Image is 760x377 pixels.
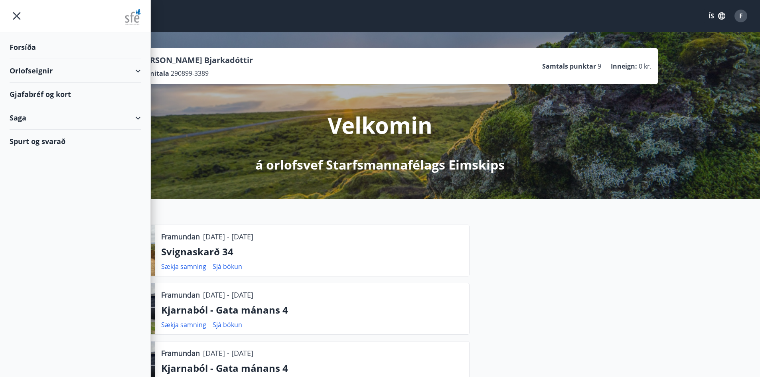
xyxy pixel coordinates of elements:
[739,12,743,20] span: F
[203,348,253,358] p: [DATE] - [DATE]
[598,62,601,71] span: 9
[10,59,141,83] div: Orlofseignir
[213,320,242,329] a: Sjá bókun
[255,156,505,174] p: á orlofsvef Starfsmannafélags Eimskips
[161,290,200,300] p: Framundan
[125,9,141,25] img: union_logo
[10,9,24,23] button: menu
[639,62,651,71] span: 0 kr.
[10,106,141,130] div: Saga
[138,55,253,66] p: [PERSON_NAME] Bjarkadóttir
[161,348,200,358] p: Framundan
[611,62,637,71] p: Inneign :
[203,231,253,242] p: [DATE] - [DATE]
[161,262,206,271] a: Sækja samning
[203,290,253,300] p: [DATE] - [DATE]
[10,36,141,59] div: Forsíða
[704,9,730,23] button: ÍS
[10,130,141,153] div: Spurt og svarað
[213,262,242,271] a: Sjá bókun
[542,62,596,71] p: Samtals punktar
[161,245,463,259] p: Svignaskarð 34
[171,69,209,78] span: 290899-3389
[161,303,463,317] p: Kjarnaból - Gata mánans 4
[161,231,200,242] p: Framundan
[731,6,750,26] button: F
[10,83,141,106] div: Gjafabréf og kort
[161,320,206,329] a: Sækja samning
[161,361,463,375] p: Kjarnaból - Gata mánans 4
[138,69,169,78] p: Kennitala
[328,110,432,140] p: Velkomin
